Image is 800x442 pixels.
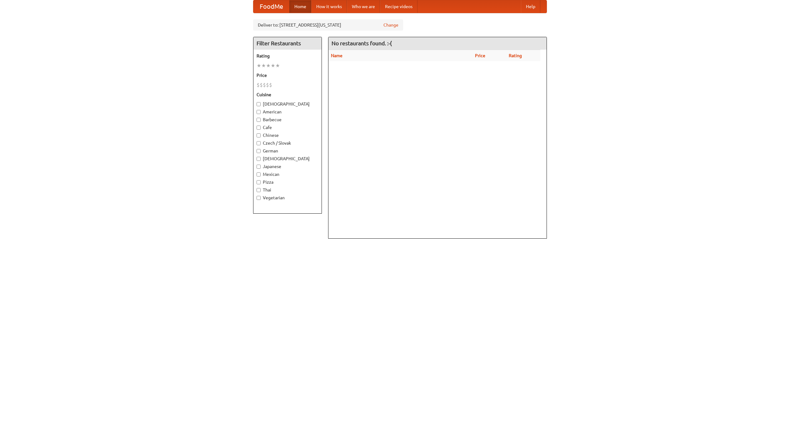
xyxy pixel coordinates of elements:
input: German [257,149,261,153]
label: [DEMOGRAPHIC_DATA] [257,101,318,107]
a: Help [521,0,540,13]
ng-pluralize: No restaurants found. :-( [332,40,392,46]
label: Pizza [257,179,318,185]
a: Name [331,53,342,58]
label: [DEMOGRAPHIC_DATA] [257,156,318,162]
h5: Rating [257,53,318,59]
input: Pizza [257,180,261,184]
label: Barbecue [257,117,318,123]
h5: Price [257,72,318,78]
h5: Cuisine [257,92,318,98]
input: Czech / Slovak [257,141,261,145]
li: $ [263,82,266,88]
input: Chinese [257,133,261,137]
label: Chinese [257,132,318,138]
label: German [257,148,318,154]
input: Cafe [257,126,261,130]
li: ★ [275,62,280,69]
a: Change [383,22,398,28]
a: Recipe videos [380,0,417,13]
label: American [257,109,318,115]
input: Barbecue [257,118,261,122]
input: Vegetarian [257,196,261,200]
label: Mexican [257,171,318,177]
li: ★ [261,62,266,69]
a: FoodMe [253,0,289,13]
li: ★ [266,62,271,69]
a: Rating [509,53,522,58]
h4: Filter Restaurants [253,37,322,50]
li: $ [260,82,263,88]
li: ★ [271,62,275,69]
label: Japanese [257,163,318,170]
input: [DEMOGRAPHIC_DATA] [257,157,261,161]
input: American [257,110,261,114]
a: Price [475,53,485,58]
label: Vegetarian [257,195,318,201]
a: How it works [311,0,347,13]
li: $ [269,82,272,88]
label: Cafe [257,124,318,131]
label: Thai [257,187,318,193]
input: Mexican [257,172,261,176]
a: Who we are [347,0,380,13]
input: Japanese [257,165,261,169]
a: Home [289,0,311,13]
input: Thai [257,188,261,192]
input: [DEMOGRAPHIC_DATA] [257,102,261,106]
div: Deliver to: [STREET_ADDRESS][US_STATE] [253,19,403,31]
li: ★ [257,62,261,69]
li: $ [257,82,260,88]
label: Czech / Slovak [257,140,318,146]
li: $ [266,82,269,88]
